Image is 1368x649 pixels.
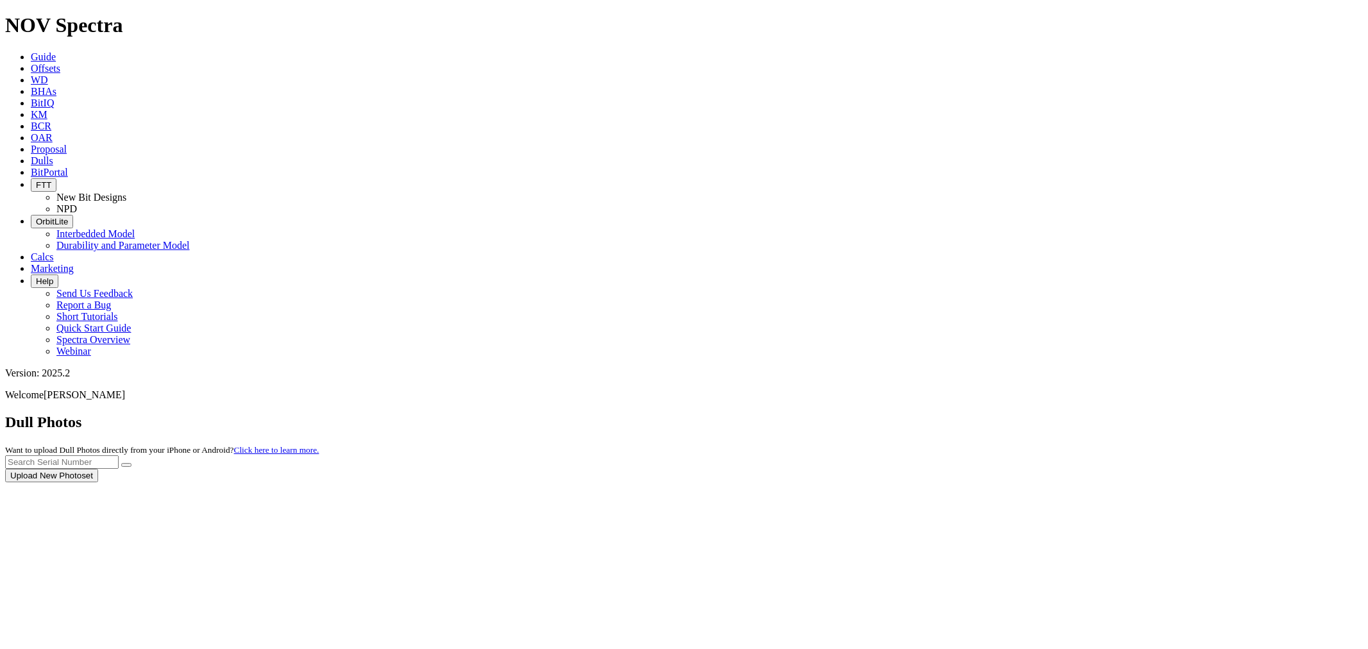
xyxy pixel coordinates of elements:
span: FTT [36,180,51,190]
a: Dulls [31,155,53,166]
p: Welcome [5,389,1363,401]
a: BitIQ [31,97,54,108]
a: BCR [31,121,51,131]
a: Short Tutorials [56,311,118,322]
input: Search Serial Number [5,455,119,469]
a: KM [31,109,47,120]
a: Calcs [31,251,54,262]
a: WD [31,74,48,85]
a: Report a Bug [56,299,111,310]
a: Click here to learn more. [234,445,319,455]
a: OAR [31,132,53,143]
a: Webinar [56,346,91,357]
a: Interbedded Model [56,228,135,239]
h1: NOV Spectra [5,13,1363,37]
a: BitPortal [31,167,68,178]
span: [PERSON_NAME] [44,389,125,400]
a: BHAs [31,86,56,97]
button: Help [31,274,58,288]
small: Want to upload Dull Photos directly from your iPhone or Android? [5,445,319,455]
a: NPD [56,203,77,214]
a: Proposal [31,144,67,155]
a: New Bit Designs [56,192,126,203]
a: Quick Start Guide [56,323,131,333]
h2: Dull Photos [5,414,1363,431]
a: Guide [31,51,56,62]
button: Upload New Photoset [5,469,98,482]
a: Offsets [31,63,60,74]
button: OrbitLite [31,215,73,228]
div: Version: 2025.2 [5,367,1363,379]
a: Marketing [31,263,74,274]
a: Durability and Parameter Model [56,240,190,251]
a: Spectra Overview [56,334,130,345]
button: FTT [31,178,56,192]
span: OrbitLite [36,217,68,226]
a: Send Us Feedback [56,288,133,299]
span: Help [36,276,53,286]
